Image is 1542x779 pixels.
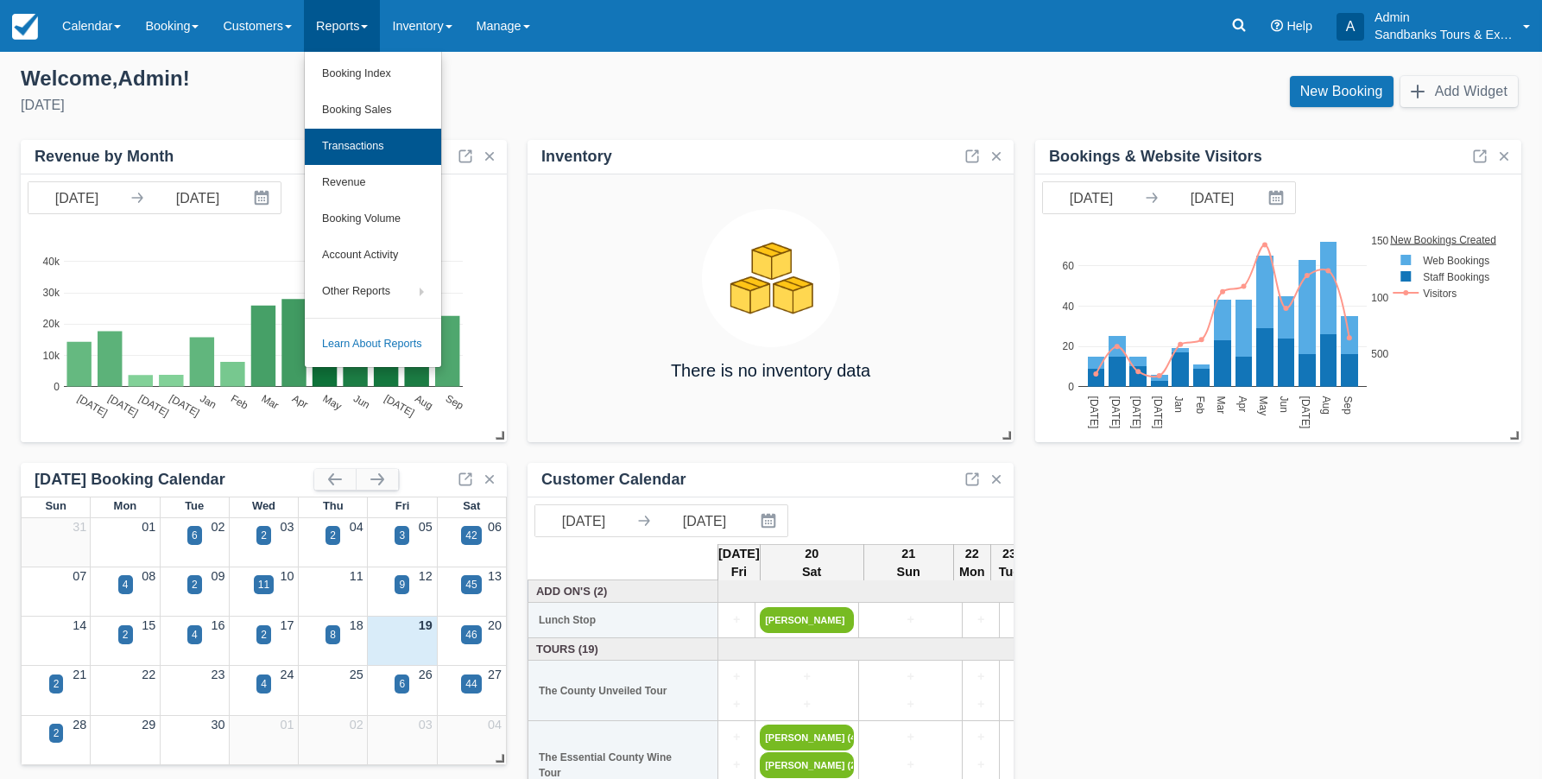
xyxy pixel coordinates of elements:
text: New Bookings Created [1391,233,1497,245]
div: Inventory [541,147,612,167]
div: 2 [261,627,267,643]
button: Interact with the calendar and add the check-in date for your trip. [753,505,787,536]
a: + [760,668,854,687]
th: Lunch Stop [528,603,718,638]
a: 27 [488,668,502,681]
a: 12 [419,569,433,583]
img: inventory.png [702,209,840,347]
th: The County Unveiled Tour [528,661,718,721]
a: + [863,695,957,714]
a: Transactions [305,129,441,165]
input: End Date [149,182,246,213]
a: + [760,695,854,714]
div: 2 [261,528,267,543]
div: 4 [192,627,198,643]
div: 3 [399,528,405,543]
a: 26 [419,668,433,681]
a: Booking Volume [305,201,441,237]
a: 13 [488,569,502,583]
span: Tue [185,499,204,512]
a: + [1004,668,1032,687]
div: 6 [399,676,405,692]
input: Start Date [28,182,125,213]
a: + [967,756,995,775]
a: 02 [350,718,363,731]
span: Sun [45,499,66,512]
div: 9 [399,577,405,592]
a: + [863,756,957,775]
a: 01 [142,520,155,534]
i: Help [1271,20,1283,32]
a: 15 [142,618,155,632]
a: + [1004,695,1032,714]
a: 03 [281,520,294,534]
button: Interact with the calendar and add the check-in date for your trip. [246,182,281,213]
div: 6 [192,528,198,543]
a: + [863,728,957,747]
div: Revenue by Month [35,147,174,167]
a: + [967,611,995,630]
a: 04 [350,520,363,534]
a: + [723,695,750,714]
a: 18 [350,618,363,632]
a: + [967,728,995,747]
img: checkfront-main-nav-mini-logo.png [12,14,38,40]
a: 03 [419,718,433,731]
div: Customer Calendar [541,470,686,490]
th: 22 Mon [953,544,990,582]
h4: There is no inventory data [671,361,870,380]
a: 10 [281,569,294,583]
a: 23 [211,668,224,681]
a: 30 [211,718,224,731]
div: Welcome , Admin ! [21,66,757,92]
div: Bookings & Website Visitors [1049,147,1262,167]
a: 16 [211,618,224,632]
div: 2 [330,528,336,543]
div: 2 [54,676,60,692]
div: 44 [465,676,477,692]
a: + [1004,728,1032,747]
a: + [723,611,750,630]
p: Sandbanks Tours & Experiences [1375,26,1513,43]
a: + [863,668,957,687]
a: + [723,756,750,775]
input: End Date [1164,182,1261,213]
a: 22 [142,668,155,681]
a: Tours (19) [533,641,714,657]
span: Help [1286,19,1312,33]
a: 17 [281,618,294,632]
div: 46 [465,627,477,643]
th: 20 Sat [760,544,863,582]
div: 2 [123,627,129,643]
a: 24 [281,668,294,681]
div: [DATE] [21,95,757,116]
a: 21 [73,668,86,681]
a: + [1004,756,1032,775]
a: 05 [419,520,433,534]
span: Mon [114,499,137,512]
th: [DATE] Fri [718,544,761,582]
a: 31 [73,520,86,534]
a: [PERSON_NAME] (2) [760,752,854,778]
a: Learn About Reports [305,326,441,363]
a: Revenue [305,165,441,201]
a: Add On's (2) [533,583,714,599]
a: + [723,728,750,747]
a: 29 [142,718,155,731]
span: Thu [323,499,344,512]
div: 4 [261,676,267,692]
a: 11 [350,569,363,583]
a: Account Activity [305,237,441,274]
a: 20 [488,618,502,632]
a: 09 [211,569,224,583]
a: 04 [488,718,502,731]
a: 28 [73,718,86,731]
span: Fri [395,499,410,512]
div: 2 [54,725,60,741]
a: Booking Index [305,56,441,92]
span: Sat [463,499,480,512]
div: [DATE] Booking Calendar [35,470,314,490]
p: Admin [1375,9,1513,26]
a: 08 [142,569,155,583]
div: A [1337,13,1364,41]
